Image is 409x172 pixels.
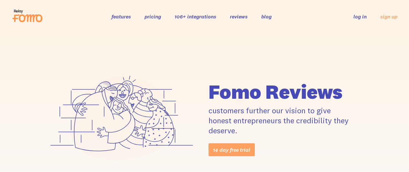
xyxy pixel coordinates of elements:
a: 14 day free trial [209,143,255,156]
a: blog [261,13,272,20]
a: log in [353,13,367,20]
a: reviews [230,13,248,20]
a: pricing [145,13,161,20]
a: features [112,13,131,20]
a: sign up [380,13,397,20]
h1: Fomo Reviews [209,82,367,102]
p: customers further our vision to give honest entrepreneurs the credibility they deserve. [209,106,367,136]
a: 106+ integrations [175,13,216,20]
